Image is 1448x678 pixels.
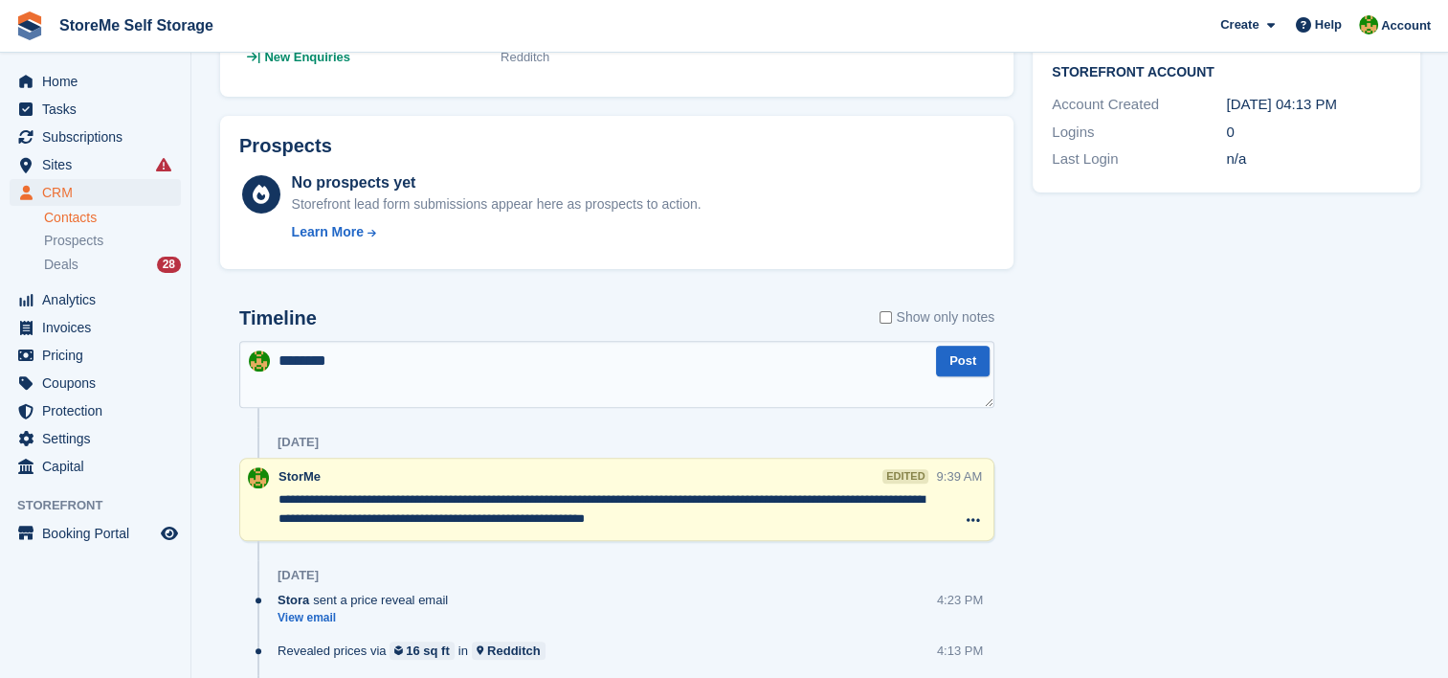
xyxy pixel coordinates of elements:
div: Storefront lead form submissions appear here as prospects to action. [292,194,702,215]
a: StoreMe Self Storage [52,10,221,41]
h2: Prospects [239,135,332,157]
div: 0 [1226,122,1400,144]
img: StorMe [1359,15,1378,34]
a: menu [10,342,181,369]
img: StorMe [248,467,269,488]
a: menu [10,397,181,424]
a: menu [10,520,181,547]
span: Stora [278,591,309,609]
a: menu [10,314,181,341]
span: StorMe [278,469,321,484]
span: Analytics [42,286,157,313]
span: Protection [42,397,157,424]
a: Prospects [44,231,181,251]
span: Subscriptions [42,124,157,150]
button: Post [936,346,990,377]
a: menu [10,124,181,150]
a: menu [10,96,181,123]
div: No prospects yet [292,171,702,194]
a: menu [10,151,181,178]
span: Create [1220,15,1259,34]
span: Capital [42,453,157,480]
span: Home [42,68,157,95]
div: 4:13 PM [937,642,983,660]
div: 28 [157,257,181,273]
span: CRM [42,179,157,206]
div: [DATE] 04:13 PM [1226,94,1400,116]
label: Show only notes [880,307,994,328]
div: Logins [1052,122,1226,144]
a: menu [10,453,181,480]
img: StorMe [249,350,270,372]
span: Coupons [42,370,157,396]
a: 16 sq ft [390,642,454,660]
span: Deals [44,256,78,274]
a: Redditch [472,642,546,660]
div: Learn More [292,222,364,242]
div: Account Created [1052,94,1226,116]
span: | [257,48,260,67]
a: menu [10,370,181,396]
a: Contacts [44,209,181,227]
span: Storefront [17,496,190,515]
div: n/a [1226,148,1400,170]
a: Learn More [292,222,702,242]
a: Deals 28 [44,255,181,275]
div: 9:39 AM [936,467,982,486]
a: Preview store [158,522,181,545]
div: Redditch [501,48,628,67]
span: Help [1315,15,1342,34]
span: Settings [42,425,157,452]
a: menu [10,286,181,313]
span: Prospects [44,232,103,250]
div: 4:23 PM [937,591,983,609]
span: Account [1381,16,1431,35]
input: Show only notes [880,307,892,328]
div: Revealed prices via in [278,642,555,660]
div: Last Login [1052,148,1226,170]
h2: Storefront Account [1052,61,1400,80]
div: [DATE] [278,435,319,450]
span: New Enquiries [264,48,350,67]
span: Booking Portal [42,520,157,547]
a: View email [278,610,457,626]
div: [DATE] [278,568,319,583]
a: menu [10,179,181,206]
span: Invoices [42,314,157,341]
span: Sites [42,151,157,178]
div: sent a price reveal email [278,591,457,609]
h2: Timeline [239,307,317,329]
i: Smart entry sync failures have occurred [156,157,171,172]
a: menu [10,425,181,452]
a: menu [10,68,181,95]
img: stora-icon-8386f47178a22dfd0bd8f6a31ec36ba5ce8667c1dd55bd0f319d3a0aa187defe.svg [15,11,44,40]
div: Redditch [487,642,541,660]
span: Pricing [42,342,157,369]
div: edited [882,469,928,484]
div: 16 sq ft [406,642,450,660]
span: Tasks [42,96,157,123]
